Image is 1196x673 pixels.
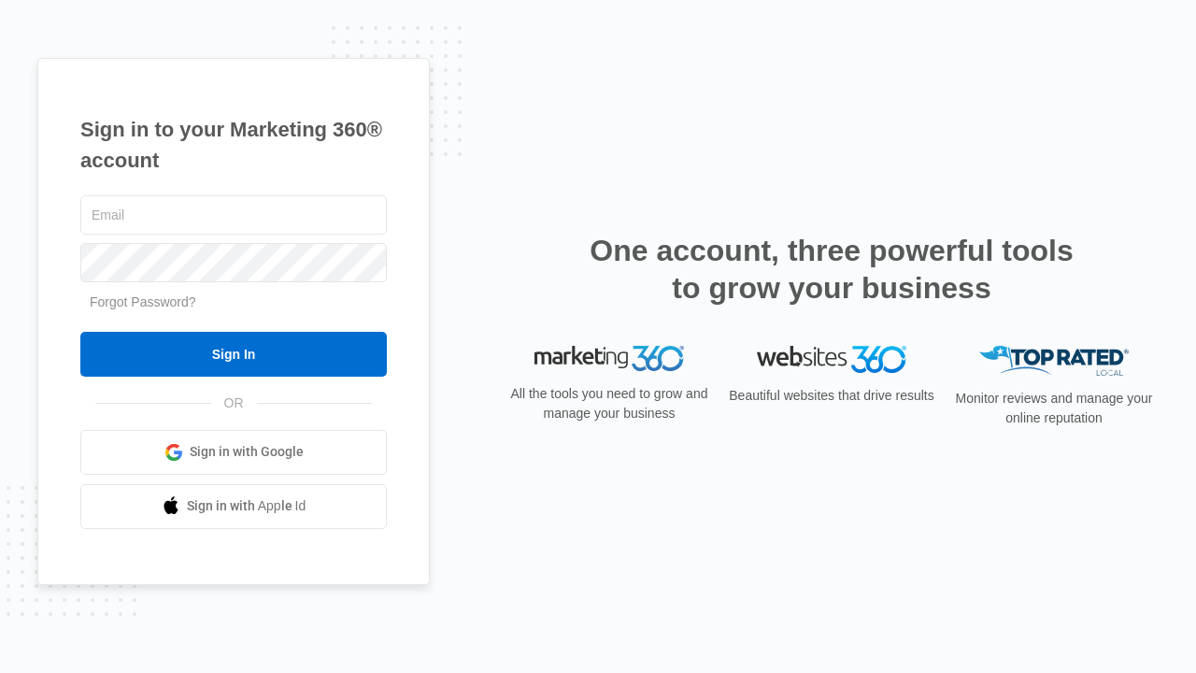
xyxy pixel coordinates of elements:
[80,484,387,529] a: Sign in with Apple Id
[80,430,387,475] a: Sign in with Google
[211,394,257,413] span: OR
[80,195,387,235] input: Email
[584,232,1079,307] h2: One account, three powerful tools to grow your business
[757,346,906,373] img: Websites 360
[80,332,387,377] input: Sign In
[190,442,304,462] span: Sign in with Google
[187,496,306,516] span: Sign in with Apple Id
[505,384,714,423] p: All the tools you need to grow and manage your business
[727,386,936,406] p: Beautiful websites that drive results
[949,389,1159,428] p: Monitor reviews and manage your online reputation
[90,294,196,309] a: Forgot Password?
[979,346,1129,377] img: Top Rated Local
[534,346,684,372] img: Marketing 360
[80,114,387,176] h1: Sign in to your Marketing 360® account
